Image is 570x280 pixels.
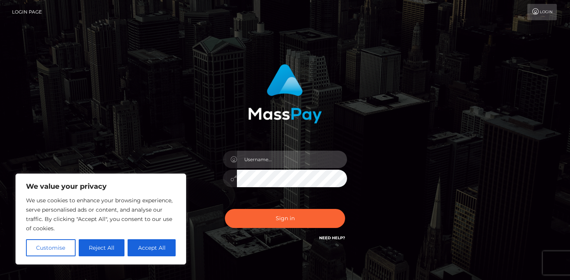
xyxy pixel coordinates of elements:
[237,151,347,168] input: Username...
[26,239,76,256] button: Customise
[319,235,345,240] a: Need Help?
[128,239,176,256] button: Accept All
[26,182,176,191] p: We value your privacy
[16,174,186,264] div: We value your privacy
[527,4,557,20] a: Login
[248,64,322,123] img: MassPay Login
[26,196,176,233] p: We use cookies to enhance your browsing experience, serve personalised ads or content, and analys...
[12,4,42,20] a: Login Page
[79,239,125,256] button: Reject All
[225,209,345,228] button: Sign in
